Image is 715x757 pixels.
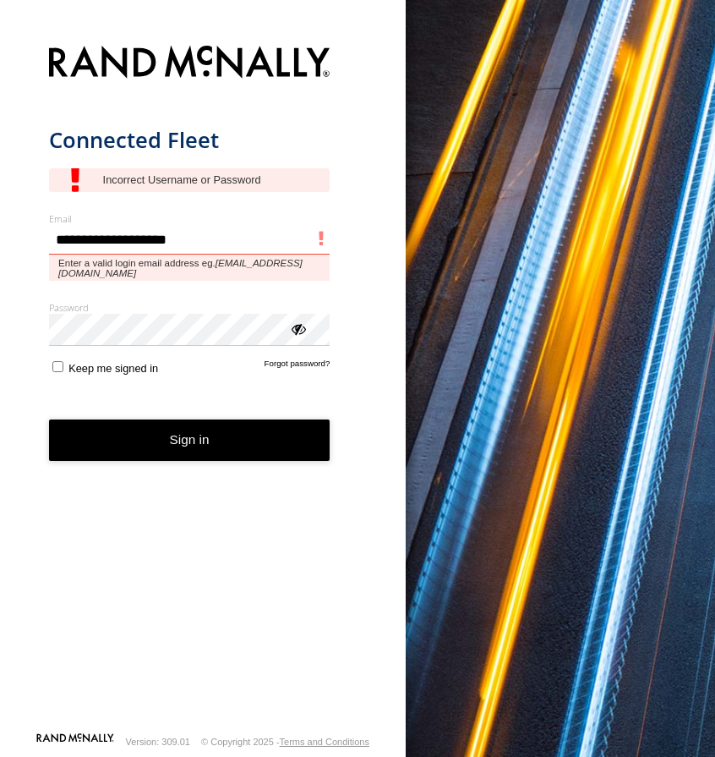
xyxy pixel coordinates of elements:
span: Keep me signed in [68,362,158,375]
button: Sign in [49,420,330,461]
form: main [49,36,357,732]
span: Enter a valid login email address eg. [49,255,330,281]
div: ViewPassword [289,320,306,337]
h1: Connected Fleet [49,126,330,154]
img: Rand McNally [49,42,330,85]
div: © Copyright 2025 - [201,737,369,747]
label: Email [49,212,330,225]
a: Forgot password? [265,359,330,375]
input: Keep me signed in [52,361,63,372]
a: Terms and Conditions [280,737,369,747]
a: Visit our Website [36,733,114,750]
label: Password [49,301,330,314]
em: [EMAIL_ADDRESS][DOMAIN_NAME] [58,258,303,278]
div: Version: 309.01 [126,737,190,747]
